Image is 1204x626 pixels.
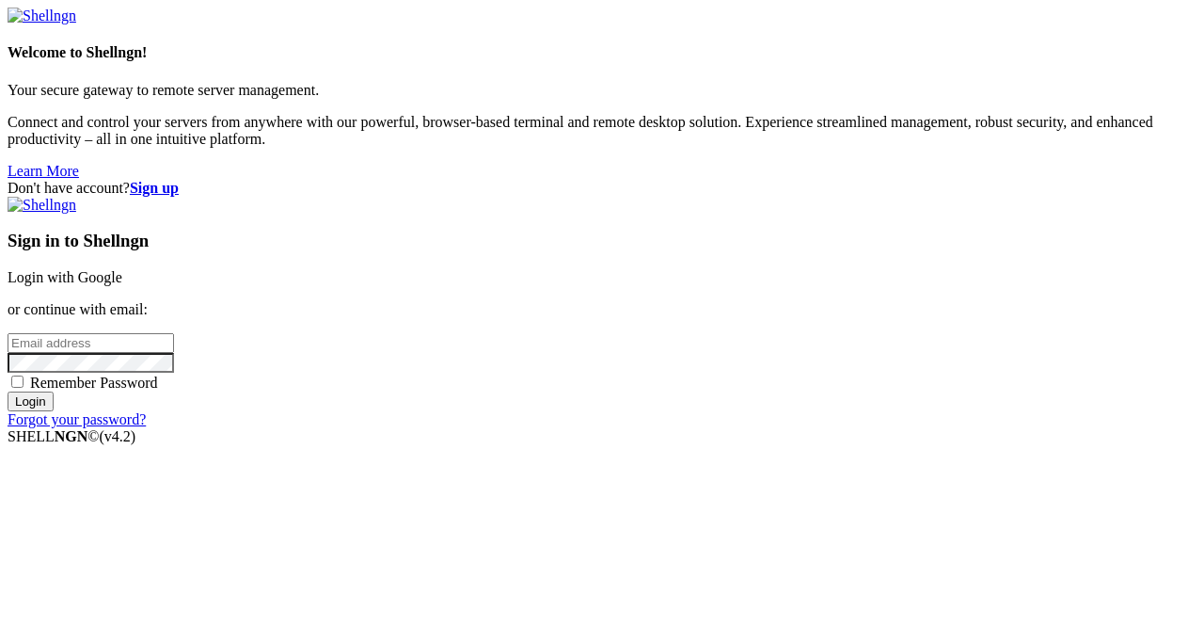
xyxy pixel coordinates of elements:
p: Connect and control your servers from anywhere with our powerful, browser-based terminal and remo... [8,114,1196,148]
a: Forgot your password? [8,411,146,427]
a: Learn More [8,163,79,179]
div: Don't have account? [8,180,1196,197]
a: Sign up [130,180,179,196]
span: Remember Password [30,375,158,391]
a: Login with Google [8,269,122,285]
span: 4.2.0 [100,428,136,444]
input: Email address [8,333,174,353]
p: or continue with email: [8,301,1196,318]
h3: Sign in to Shellngn [8,231,1196,251]
b: NGN [55,428,88,444]
h4: Welcome to Shellngn! [8,44,1196,61]
img: Shellngn [8,8,76,24]
p: Your secure gateway to remote server management. [8,82,1196,99]
input: Remember Password [11,376,24,388]
img: Shellngn [8,197,76,214]
input: Login [8,392,54,411]
span: SHELL © [8,428,135,444]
